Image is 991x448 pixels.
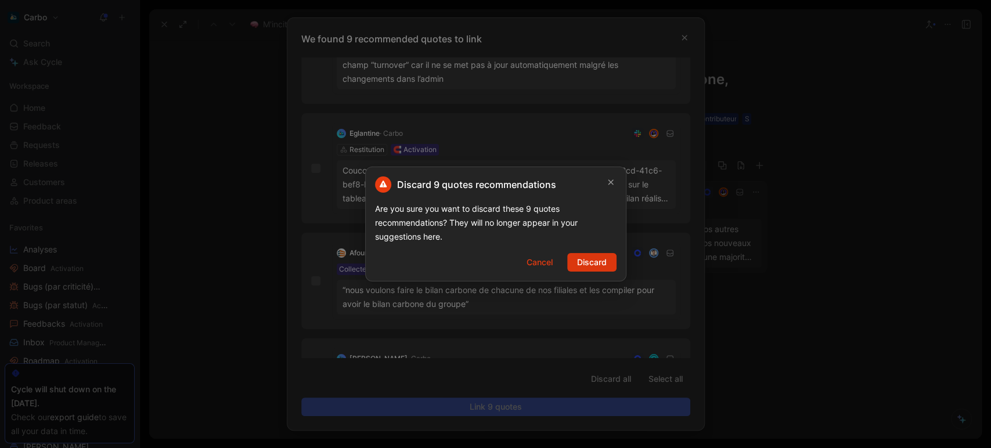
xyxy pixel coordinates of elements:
[375,202,617,244] div: Are you sure you want to discard these 9 quotes recommendations? They will no longer appear in yo...
[577,255,607,269] span: Discard
[375,176,556,193] h2: Discard 9 quotes recommendations
[517,253,563,272] button: Cancel
[567,253,617,272] button: Discard
[527,255,553,269] span: Cancel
